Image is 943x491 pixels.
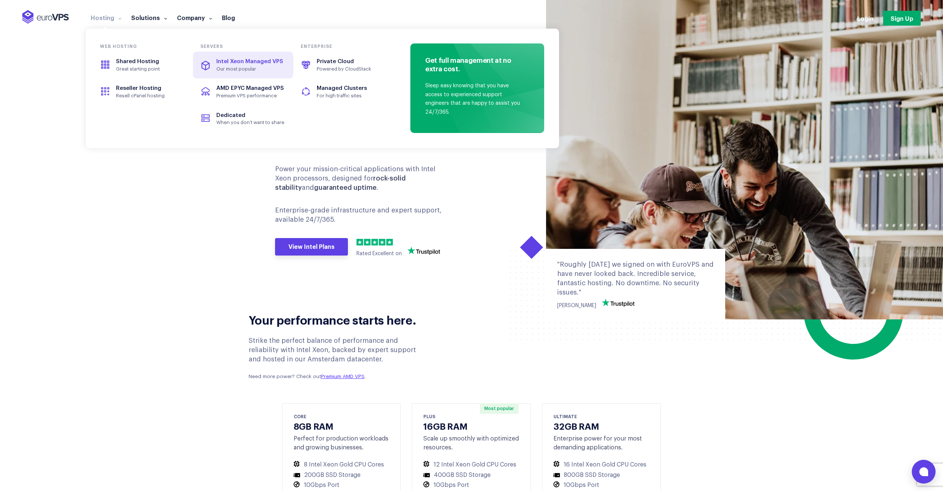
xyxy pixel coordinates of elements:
[317,85,367,91] span: Managed Clusters
[216,113,245,118] span: Dedicated
[126,14,172,21] a: Solutions
[22,10,69,24] img: EuroVPS
[116,93,184,99] span: Resell cPanel hosting
[553,461,649,469] li: 16 Intel Xeon Gold CPU Cores
[553,434,649,452] div: Enterprise power for your most demanding applications.
[294,481,390,489] li: 10Gbps Port
[356,239,363,245] img: 1
[553,413,649,420] div: ULTIMATE
[249,373,428,380] p: Need more power? Check out .
[386,239,393,245] img: 5
[275,175,406,191] b: rock-solid stability
[249,336,428,381] div: Strike the perfect balance of performance and reliability with Intel Xeon, backed by expert suppo...
[321,374,365,379] a: Premium AMD VPS
[275,165,451,193] p: Power your mission-critical applications with Intel Xeon processors, designed for and .
[423,481,519,489] li: 10Gbps Port
[293,78,394,105] a: Managed ClustersFor high traffic sites
[293,52,394,78] a: Private CloudPowered by CloudStack
[423,471,519,479] li: 400GB SSD Storage
[553,471,649,479] li: 800GB SSD Storage
[883,11,921,26] a: Sign Up
[193,105,293,132] a: DedicatedWhen you don’t want to share
[317,66,385,72] span: Powered by CloudStack
[216,93,285,99] span: Premium VPS performance
[172,14,217,21] a: Company
[480,403,519,414] span: Most popular
[275,206,451,224] p: Enterprise-grade infrastructure and expert support, available 24/7/365.
[912,460,936,484] button: Open chat window
[425,82,526,117] p: Sleep easy knowing that you have access to experienced support engineers that are happy to assist...
[294,413,390,420] div: CORE
[423,413,519,420] div: PLUS
[294,471,390,479] li: 200GB SSD Storage
[317,93,385,99] span: For high traffic sites
[116,66,184,72] span: Great starting point
[93,78,193,105] a: Reseller HostingResell cPanel hosting
[356,251,402,256] span: Rated Excellent on
[557,303,596,308] span: [PERSON_NAME]
[423,461,519,469] li: 12 Intel Xeon Gold CPU Cores
[275,238,348,256] a: View Intel Plans
[553,481,649,489] li: 10Gbps Port
[217,14,240,21] a: Blog
[294,420,390,431] h3: 8GB RAM
[249,91,466,149] div: VPS Hosting engineered for performance and peace of mind
[216,85,284,91] span: AMD EPYC Managed VPS
[193,78,293,105] a: AMD EPYC Managed VPSPremium VPS performance
[553,420,649,431] h3: 32GB RAM
[423,434,519,452] div: Scale up smoothly with optimized resources.
[116,85,161,91] span: Reseller Hosting
[93,52,193,78] a: Shared HostingGreat starting point
[423,420,519,431] h3: 16GB RAM
[116,59,159,64] span: Shared Hosting
[857,14,873,22] a: Login
[86,14,126,21] a: Hosting
[557,260,714,297] div: "Roughly [DATE] we signed on with EuroVPS and have never looked back. Incredible service, fantast...
[425,56,526,75] h4: Get full management at no extra cost.
[193,52,293,78] a: Intel Xeon Managed VPSOur most popular
[317,59,354,64] span: Private Cloud
[216,120,285,126] span: When you don’t want to share
[216,59,283,64] span: Intel Xeon Managed VPS
[314,184,377,191] b: guaranteed uptime
[216,66,285,72] span: Our most popular
[294,461,390,469] li: 8 Intel Xeon Gold CPU Cores
[379,239,385,245] img: 4
[364,239,371,245] img: 2
[249,312,428,327] h2: Your performance starts here.
[294,434,390,452] div: Perfect for production workloads and growing businesses.
[371,239,378,245] img: 3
